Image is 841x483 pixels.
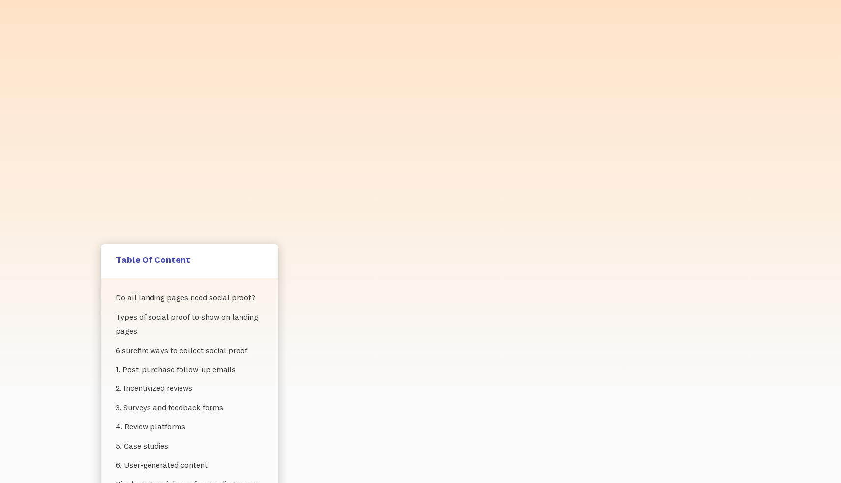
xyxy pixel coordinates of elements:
a: Types of social proof to show on landing pages [116,307,264,341]
a: Do all landing pages need social proof? [116,288,264,307]
a: 2. Incentivized reviews [116,379,264,398]
a: 6. User-generated content [116,455,264,475]
h5: Table Of Content [116,254,264,265]
a: 5. Case studies [116,436,264,455]
a: 3. Surveys and feedback forms [116,398,264,417]
a: 4. Review platforms [116,417,264,436]
a: 1. Post-purchase follow-up emails [116,360,264,379]
a: 6 surefire ways to collect social proof [116,341,264,360]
